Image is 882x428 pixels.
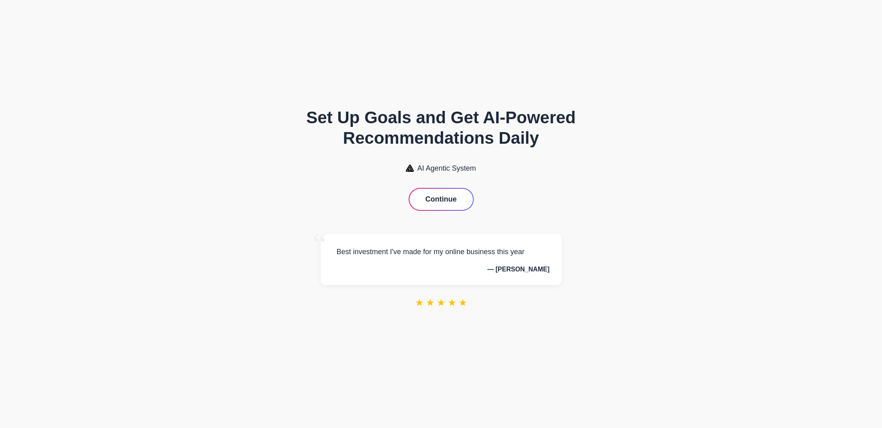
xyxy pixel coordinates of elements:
[406,165,414,172] img: AI Agentic System Logo
[313,226,327,263] span: “
[409,189,473,210] button: Continue
[417,164,476,173] span: AI Agentic System
[333,246,550,258] p: Best investment I've made for my online business this year
[289,108,594,148] h1: Set Up Goals and Get AI-Powered Recommendations Daily
[458,297,467,308] span: ★
[415,297,424,308] span: ★
[448,297,456,308] span: ★
[437,297,446,308] span: ★
[426,297,435,308] span: ★
[333,266,550,273] p: — [PERSON_NAME]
